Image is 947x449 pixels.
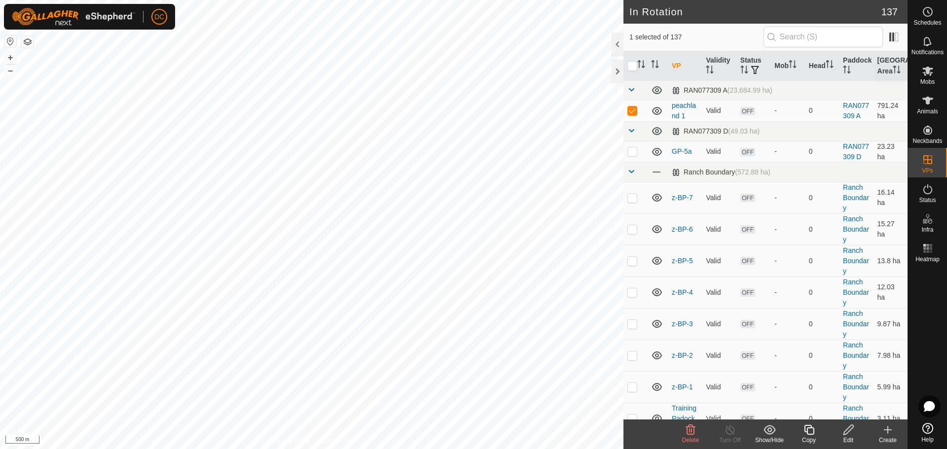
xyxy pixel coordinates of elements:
span: 137 [881,4,898,19]
button: – [4,65,16,76]
span: OFF [740,257,755,265]
td: 0 [805,141,839,162]
div: Create [868,436,908,445]
span: Delete [682,437,699,444]
a: Ranch Boundary [843,246,869,275]
td: Valid [702,141,736,162]
span: OFF [740,383,755,391]
td: 0 [805,371,839,403]
div: - [774,382,801,392]
h2: In Rotation [629,6,881,18]
td: Valid [702,340,736,371]
span: Heatmap [915,256,940,262]
span: Help [921,437,934,443]
a: z-BP-4 [672,288,693,296]
div: Turn Off [710,436,750,445]
a: Ranch Boundary [843,341,869,370]
td: 0 [805,213,839,245]
td: 0 [805,276,839,308]
span: OFF [740,107,755,115]
td: 0 [805,245,839,276]
td: 5.99 ha [874,371,908,403]
button: + [4,52,16,64]
button: Map Layers [22,36,34,48]
span: (572.88 ha) [735,168,770,176]
div: RAN077309 A [672,86,772,95]
div: Ranch Boundary [672,168,770,176]
a: Ranch Boundary [843,310,869,338]
div: - [774,256,801,266]
div: - [774,146,801,157]
th: Mob [770,51,804,81]
a: Ranch Boundary [843,215,869,243]
button: Reset Map [4,35,16,47]
td: 0 [805,308,839,340]
span: OFF [740,414,755,423]
div: - [774,224,801,235]
p-sorticon: Activate to sort [826,62,834,69]
a: Training Padock 1 [672,404,696,433]
a: z-BP-6 [672,225,693,233]
div: Copy [789,436,829,445]
span: OFF [740,320,755,328]
a: Help [908,419,947,447]
a: GP-5a [672,147,692,155]
th: Status [736,51,770,81]
a: z-BP-5 [672,257,693,265]
td: Valid [702,276,736,308]
input: Search (S) [764,27,883,47]
div: - [774,414,801,424]
p-sorticon: Activate to sort [706,67,714,75]
span: (49.03 ha) [728,127,760,135]
span: OFF [740,351,755,360]
a: RAN077309 A [843,102,869,120]
td: 0 [805,100,839,121]
span: Neckbands [912,138,942,144]
span: 1 selected of 137 [629,32,764,42]
img: Gallagher Logo [12,8,135,26]
span: OFF [740,194,755,202]
span: OFF [740,225,755,234]
td: Valid [702,403,736,434]
td: 23.23 ha [874,141,908,162]
td: 3.11 ha [874,403,908,434]
th: Validity [702,51,736,81]
span: DC [154,12,164,22]
th: VP [668,51,702,81]
span: OFF [740,148,755,156]
a: z-BP-1 [672,383,693,391]
td: 7.98 ha [874,340,908,371]
div: - [774,193,801,203]
a: Contact Us [322,436,351,445]
a: z-BP-7 [672,194,693,202]
p-sorticon: Activate to sort [893,67,901,75]
a: Ranch Boundary [843,278,869,307]
td: Valid [702,245,736,276]
td: 16.14 ha [874,182,908,213]
td: Valid [702,371,736,403]
div: - [774,319,801,329]
td: 9.87 ha [874,308,908,340]
div: Show/Hide [750,436,789,445]
td: Valid [702,182,736,213]
span: Infra [921,227,933,233]
td: 13.8 ha [874,245,908,276]
td: Valid [702,213,736,245]
td: Valid [702,308,736,340]
td: 0 [805,403,839,434]
div: - [774,105,801,116]
a: RAN077309 D [843,142,869,161]
div: RAN077309 D [672,127,760,136]
div: Edit [829,436,868,445]
span: Schedules [913,20,941,26]
a: Ranch Boundary [843,373,869,401]
a: Ranch Boundary [843,183,869,212]
th: Paddock [839,51,873,81]
td: 0 [805,182,839,213]
a: peachland 1 [672,102,696,120]
span: VPs [922,168,933,173]
td: Valid [702,100,736,121]
a: z-BP-3 [672,320,693,328]
p-sorticon: Activate to sort [651,62,659,69]
div: - [774,287,801,298]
